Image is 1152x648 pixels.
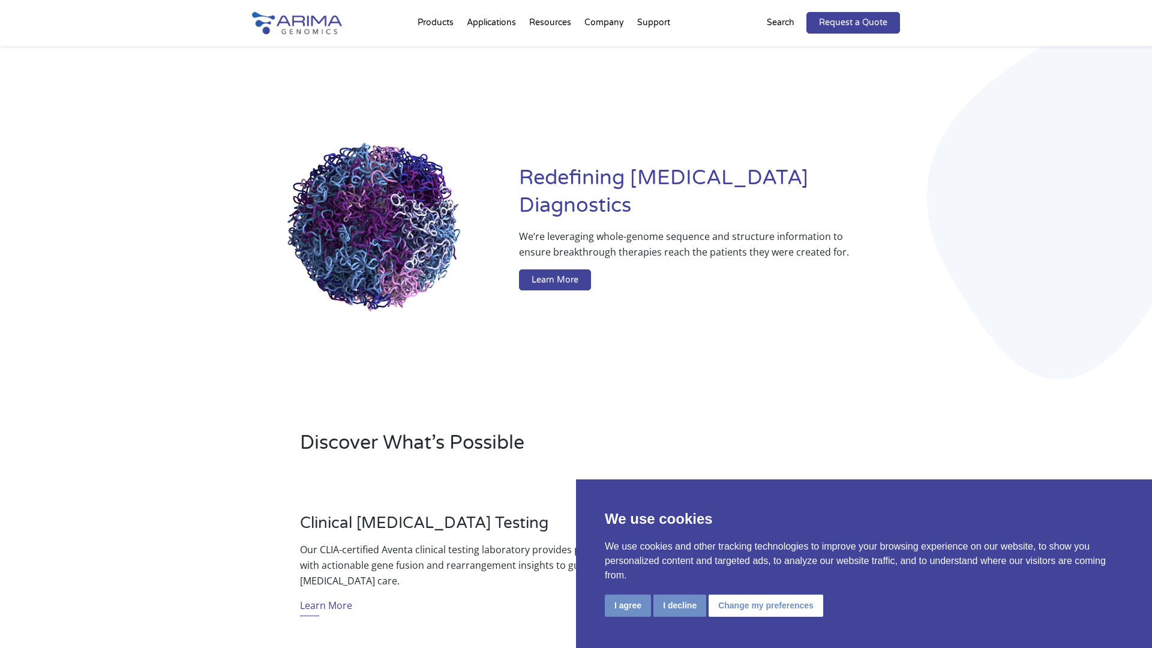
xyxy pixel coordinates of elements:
button: Change my preferences [709,595,823,617]
img: Arima-Genomics-logo [252,12,342,34]
p: We use cookies [605,508,1123,530]
p: Search [767,15,794,31]
h2: Discover What’s Possible [300,430,729,466]
a: Request a Quote [806,12,900,34]
h1: Redefining [MEDICAL_DATA] Diagnostics [519,164,900,229]
button: I agree [605,595,651,617]
a: Learn More [300,598,352,616]
p: We’re leveraging whole-genome sequence and structure information to ensure breakthrough therapies... [519,229,852,269]
p: We use cookies and other tracking technologies to improve your browsing experience on our website... [605,539,1123,583]
button: I decline [653,595,706,617]
a: Learn More [519,269,591,291]
p: Our CLIA-certified Aventa clinical testing laboratory provides physicians with actionable gene fu... [300,542,626,589]
h3: Clinical [MEDICAL_DATA] Testing [300,514,626,542]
